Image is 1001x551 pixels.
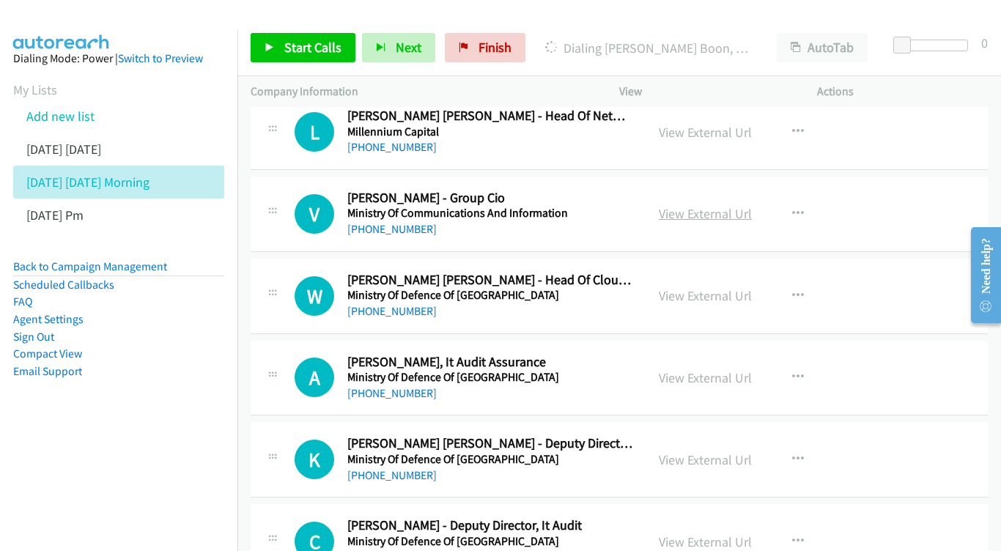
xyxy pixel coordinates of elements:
[396,39,421,56] span: Next
[347,108,632,125] h2: [PERSON_NAME] [PERSON_NAME] - Head Of Network And Data Center Apac
[777,33,868,62] button: AutoTab
[347,354,632,371] h2: [PERSON_NAME], It Audit Assurance
[347,140,437,154] a: [PHONE_NUMBER]
[347,222,437,236] a: [PHONE_NUMBER]
[619,83,791,100] p: View
[659,124,752,141] a: View External Url
[295,358,334,397] h1: A
[295,276,334,316] div: The call is yet to be attempted
[347,288,632,303] h5: Ministry Of Defence Of [GEOGRAPHIC_DATA]
[981,33,988,53] div: 0
[295,194,334,234] h1: V
[545,38,750,58] p: Dialing [PERSON_NAME] Boon, Crest, Cisa, Cissp,Pmp, Itil, Ccna, Chfi, Mcse - Avp, It Audit
[659,287,752,304] a: View External Url
[347,370,632,385] h5: Ministry Of Defence Of [GEOGRAPHIC_DATA]
[347,304,437,318] a: [PHONE_NUMBER]
[13,364,82,378] a: Email Support
[13,259,167,273] a: Back to Campaign Management
[445,33,525,62] a: Finish
[13,330,54,344] a: Sign Out
[26,174,149,191] a: [DATE] [DATE] Morning
[295,112,334,152] h1: L
[295,276,334,316] h1: W
[13,295,32,308] a: FAQ
[347,190,632,207] h2: [PERSON_NAME] - Group Cio
[13,312,84,326] a: Agent Settings
[251,83,593,100] p: Company Information
[817,83,989,100] p: Actions
[347,517,632,534] h2: [PERSON_NAME] - Deputy Director, It Audit
[13,278,114,292] a: Scheduled Callbacks
[347,452,632,467] h5: Ministry Of Defence Of [GEOGRAPHIC_DATA]
[347,435,632,452] h2: [PERSON_NAME] [PERSON_NAME] - Deputy Director (Corporate It Policy)
[295,358,334,397] div: The call is yet to be attempted
[659,205,752,222] a: View External Url
[659,533,752,550] a: View External Url
[347,272,632,289] h2: [PERSON_NAME] [PERSON_NAME] - Head Of Cloud Plans And Policy Branch
[251,33,355,62] a: Start Calls
[13,81,57,98] a: My Lists
[347,468,437,482] a: [PHONE_NUMBER]
[659,369,752,386] a: View External Url
[284,39,341,56] span: Start Calls
[26,141,101,158] a: [DATE] [DATE]
[347,386,437,400] a: [PHONE_NUMBER]
[347,125,632,139] h5: Millennium Capital
[295,194,334,234] div: The call is yet to be attempted
[479,39,511,56] span: Finish
[26,207,84,223] a: [DATE] Pm
[347,206,632,221] h5: Ministry Of Communications And Information
[295,440,334,479] div: The call is yet to be attempted
[295,112,334,152] div: The call is yet to be attempted
[958,217,1001,333] iframe: Resource Center
[26,108,95,125] a: Add new list
[295,440,334,479] h1: K
[901,40,968,51] div: Delay between calls (in seconds)
[13,50,224,67] div: Dialing Mode: Power |
[118,51,203,65] a: Switch to Preview
[347,534,632,549] h5: Ministry Of Defence Of [GEOGRAPHIC_DATA]
[362,33,435,62] button: Next
[13,347,82,360] a: Compact View
[659,451,752,468] a: View External Url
